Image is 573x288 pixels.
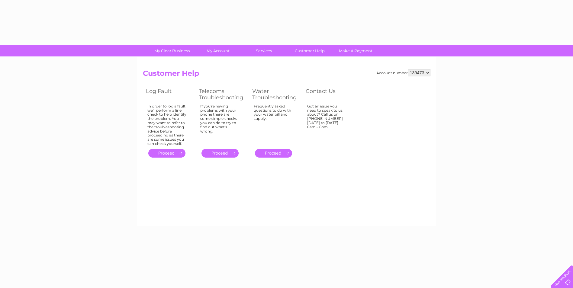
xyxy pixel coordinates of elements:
[196,86,249,102] th: Telecoms Troubleshooting
[255,149,292,158] a: .
[254,104,294,143] div: Frequently asked questions to do with your water bill and supply.
[331,45,381,56] a: Make A Payment
[148,149,185,158] a: .
[376,69,430,76] div: Account number
[249,86,303,102] th: Water Troubleshooting
[200,104,240,143] div: If you're having problems with your phone there are some simple checks you can do to try to find ...
[147,45,197,56] a: My Clear Business
[285,45,335,56] a: Customer Help
[303,86,356,102] th: Contact Us
[193,45,243,56] a: My Account
[239,45,289,56] a: Services
[147,104,187,146] div: In order to log a fault we'll perform a line check to help identify the problem. You may want to ...
[143,69,430,81] h2: Customer Help
[201,149,239,158] a: .
[307,104,346,143] div: Got an issue you need to speak to us about? Call us on [PHONE_NUMBER] [DATE] to [DATE] 8am – 6pm.
[143,86,196,102] th: Log Fault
